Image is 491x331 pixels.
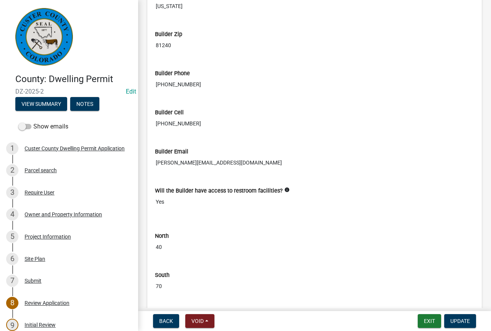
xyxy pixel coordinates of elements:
[6,186,18,199] div: 3
[15,101,67,107] wm-modal-confirm: Summary
[155,188,283,194] label: Will the Builder have access to restroom facilities?
[25,234,71,239] div: Project Information
[155,149,188,155] label: Builder Email
[284,187,290,193] i: info
[185,314,214,328] button: Void
[155,273,170,278] label: South
[25,190,54,195] div: Require User
[159,318,173,324] span: Back
[155,110,184,115] label: Builder Cell
[126,88,136,95] a: Edit
[70,97,99,111] button: Notes
[15,74,132,85] h4: County: Dwelling Permit
[6,208,18,221] div: 4
[6,164,18,176] div: 2
[418,314,441,328] button: Exit
[25,168,57,173] div: Parcel search
[6,231,18,243] div: 5
[450,318,470,324] span: Update
[6,142,18,155] div: 1
[25,300,69,306] div: Review Application
[25,212,102,217] div: Owner and Property Information
[18,122,68,131] label: Show emails
[25,278,41,283] div: Submit
[25,322,56,328] div: Initial Review
[6,319,18,331] div: 9
[444,314,476,328] button: Update
[153,314,179,328] button: Back
[15,88,123,95] span: DZ-2025-2
[6,297,18,309] div: 8
[15,97,67,111] button: View Summary
[155,32,182,37] label: Builder Zip
[25,146,125,151] div: Custer County Dwelling Permit Application
[25,256,45,262] div: Site Plan
[155,234,169,239] label: North
[191,318,204,324] span: Void
[6,253,18,265] div: 6
[15,8,73,66] img: Custer County, Colorado
[70,101,99,107] wm-modal-confirm: Notes
[126,88,136,95] wm-modal-confirm: Edit Application Number
[155,71,190,76] label: Builder Phone
[6,275,18,287] div: 7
